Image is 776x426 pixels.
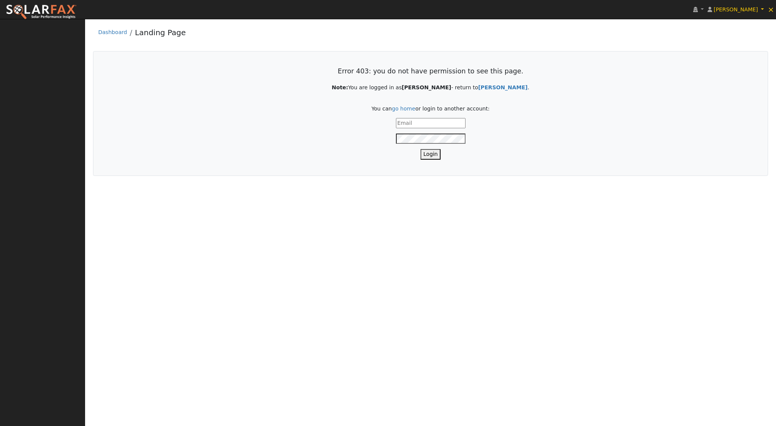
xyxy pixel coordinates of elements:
[714,6,758,12] span: [PERSON_NAME]
[98,29,127,35] a: Dashboard
[396,118,466,128] input: Email
[402,84,451,90] strong: [PERSON_NAME]
[421,149,441,159] button: Login
[332,84,348,90] strong: Note:
[768,5,774,14] span: ×
[109,105,752,113] p: You can or login to another account:
[6,4,77,20] img: SolarFax
[109,84,752,92] p: You are logged in as - return to .
[109,67,752,75] h3: Error 403: you do not have permission to see this page.
[478,84,528,90] strong: [PERSON_NAME]
[127,27,186,42] li: Landing Page
[478,84,528,90] a: Back to User
[392,106,415,112] a: go home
